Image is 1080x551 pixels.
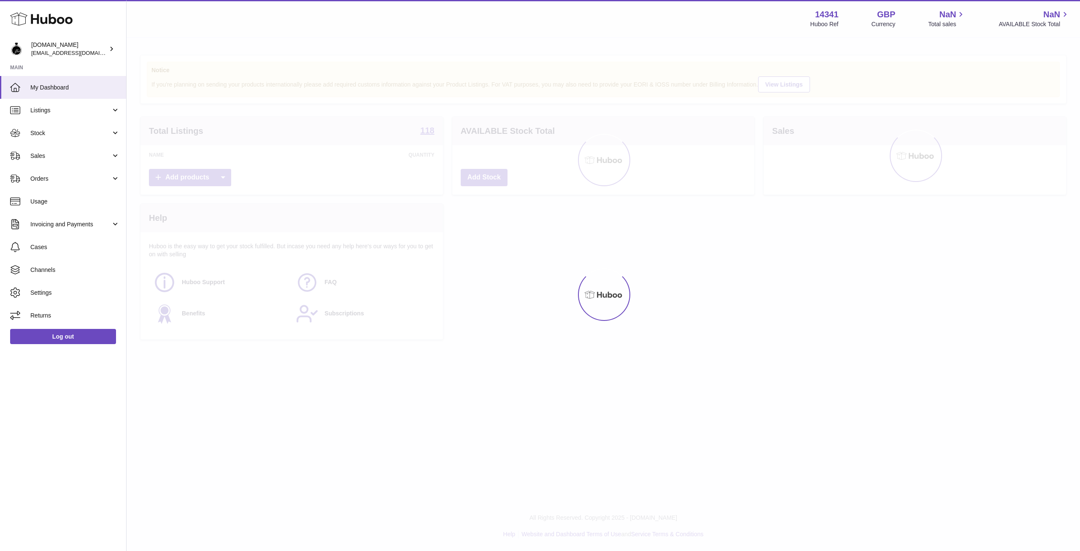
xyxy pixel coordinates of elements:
[999,20,1070,28] span: AVAILABLE Stock Total
[877,9,895,20] strong: GBP
[939,9,956,20] span: NaN
[815,9,839,20] strong: 14341
[30,129,111,137] span: Stock
[1043,9,1060,20] span: NaN
[30,289,120,297] span: Settings
[30,266,120,274] span: Channels
[30,175,111,183] span: Orders
[30,198,120,206] span: Usage
[928,20,966,28] span: Total sales
[30,84,120,92] span: My Dashboard
[872,20,896,28] div: Currency
[30,243,120,251] span: Cases
[30,152,111,160] span: Sales
[31,41,107,57] div: [DOMAIN_NAME]
[30,220,111,228] span: Invoicing and Payments
[30,312,120,320] span: Returns
[999,9,1070,28] a: NaN AVAILABLE Stock Total
[810,20,839,28] div: Huboo Ref
[31,49,124,56] span: [EMAIL_ADDRESS][DOMAIN_NAME]
[10,329,116,344] a: Log out
[928,9,966,28] a: NaN Total sales
[10,43,23,55] img: theperfumesampler@gmail.com
[30,106,111,114] span: Listings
